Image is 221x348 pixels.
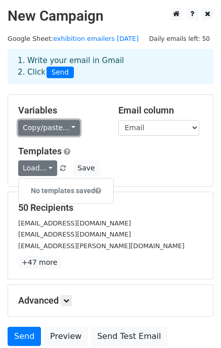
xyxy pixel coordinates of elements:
[53,35,139,42] a: exhibition emailers [DATE]
[8,35,139,42] small: Google Sheet:
[170,300,221,348] iframe: Chat Widget
[18,160,57,176] a: Load...
[18,242,185,250] small: [EMAIL_ADDRESS][PERSON_NAME][DOMAIN_NAME]
[10,55,211,78] div: 1. Write your email in Gmail 2. Click
[146,35,213,42] a: Daily emails left: 50
[18,295,203,306] h5: Advanced
[8,8,213,25] h2: New Campaign
[91,327,167,346] a: Send Test Email
[18,202,203,213] h5: 50 Recipients
[118,105,203,116] h5: Email column
[18,256,61,269] a: +47 more
[73,160,99,176] button: Save
[47,67,74,79] span: Send
[8,327,41,346] a: Send
[18,120,80,136] a: Copy/paste...
[18,105,103,116] h5: Variables
[43,327,88,346] a: Preview
[19,183,113,199] h6: No templates saved
[18,230,131,238] small: [EMAIL_ADDRESS][DOMAIN_NAME]
[18,219,131,227] small: [EMAIL_ADDRESS][DOMAIN_NAME]
[18,146,62,156] a: Templates
[146,33,213,44] span: Daily emails left: 50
